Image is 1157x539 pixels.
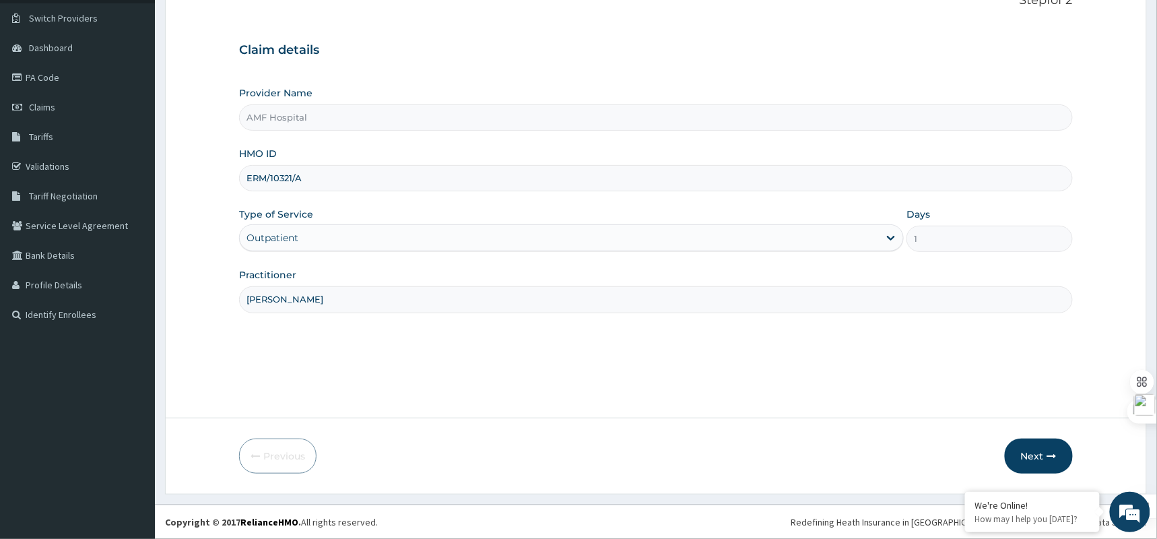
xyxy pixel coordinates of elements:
[239,208,313,221] label: Type of Service
[165,516,301,528] strong: Copyright © 2017 .
[29,12,98,24] span: Switch Providers
[78,170,186,306] span: We're online!
[975,513,1090,525] p: How may I help you today?
[240,516,298,528] a: RelianceHMO
[239,147,277,160] label: HMO ID
[239,165,1073,191] input: Enter HMO ID
[70,75,226,93] div: Chat with us now
[29,190,98,202] span: Tariff Negotiation
[791,515,1147,529] div: Redefining Heath Insurance in [GEOGRAPHIC_DATA] using Telemedicine and Data Science!
[239,43,1073,58] h3: Claim details
[29,131,53,143] span: Tariffs
[25,67,55,101] img: d_794563401_company_1708531726252_794563401
[239,86,312,100] label: Provider Name
[239,286,1073,313] input: Enter Name
[906,208,930,221] label: Days
[155,505,1157,539] footer: All rights reserved.
[239,268,296,282] label: Practitioner
[29,101,55,113] span: Claims
[29,42,73,54] span: Dashboard
[221,7,253,39] div: Minimize live chat window
[246,231,298,245] div: Outpatient
[975,499,1090,511] div: We're Online!
[1005,439,1073,474] button: Next
[7,368,257,415] textarea: Type your message and hit 'Enter'
[239,439,317,474] button: Previous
